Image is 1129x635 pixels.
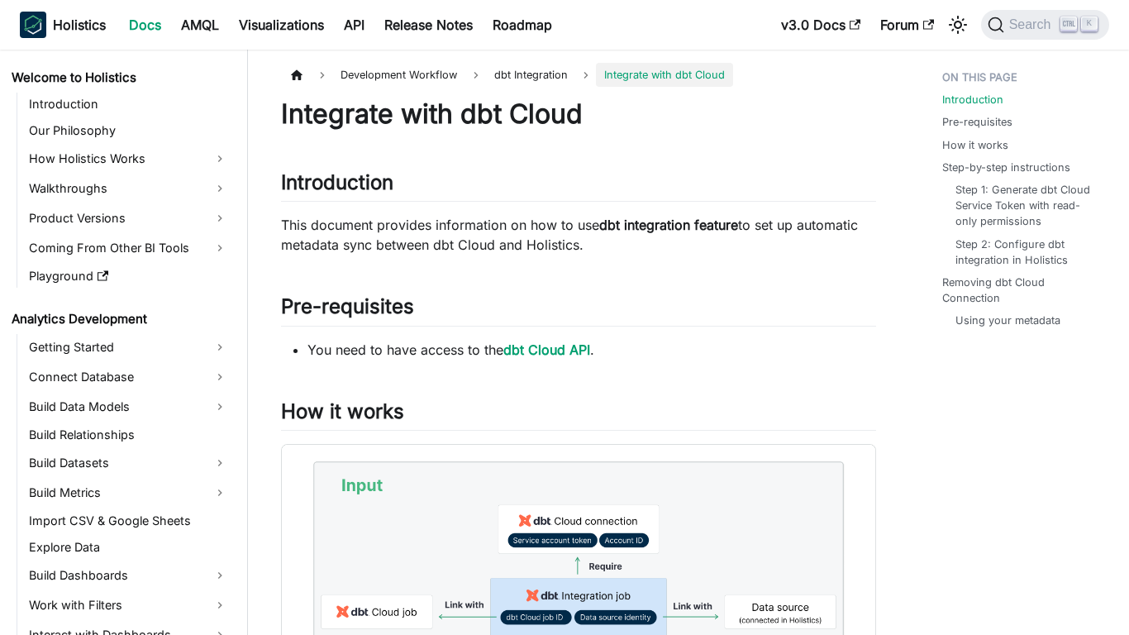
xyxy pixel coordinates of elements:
a: Explore Data [24,536,233,559]
a: Connect Database [24,364,233,390]
h2: Introduction [281,170,876,202]
a: Coming From Other BI Tools [24,235,233,261]
span: Integrate with dbt Cloud [596,63,733,87]
span: Search [1004,17,1061,32]
h2: How it works [281,399,876,431]
li: You need to have access to the . [307,340,876,360]
a: Using your metadata [955,313,1060,328]
a: Welcome to Holistics [7,66,233,89]
a: Introduction [24,93,233,116]
button: Search (Ctrl+K) [981,10,1109,40]
a: dbt Integration [486,63,576,87]
a: Build Datasets [24,450,233,476]
a: Release Notes [374,12,483,38]
a: Build Metrics [24,480,233,506]
a: Step 1: Generate dbt Cloud Service Token with read-only permissions [955,182,1097,230]
span: Development Workflow [332,63,465,87]
a: Home page [281,63,312,87]
a: Import CSV & Google Sheets [24,509,233,532]
a: v3.0 Docs [771,12,870,38]
a: Work with Filters [24,592,233,618]
img: Holistics [20,12,46,38]
b: Holistics [53,15,106,35]
a: Removing dbt Cloud Connection [942,275,1103,306]
a: dbt Cloud API [503,341,590,358]
a: Visualizations [229,12,334,38]
a: API [334,12,374,38]
h2: Pre-requisites [281,294,876,326]
span: dbt Integration [494,69,568,81]
a: Build Dashboards [24,562,233,589]
p: This document provides information on how to use to set up automatic metadata sync between dbt Cl... [281,215,876,255]
a: Analytics Development [7,308,233,331]
a: Build Data Models [24,394,233,420]
a: Pre-requisites [942,114,1012,130]
a: Build Relationships [24,423,233,446]
a: Our Philosophy [24,119,233,142]
a: Introduction [942,92,1003,107]
a: Getting Started [24,334,233,360]
a: Walkthroughs [24,175,233,202]
a: Playground [24,265,233,288]
a: How it works [942,137,1008,153]
a: AMQL [171,12,229,38]
a: How Holistics Works [24,146,233,172]
a: Docs [119,12,171,38]
nav: Breadcrumbs [281,63,876,87]
h1: Integrate with dbt Cloud [281,98,876,131]
kbd: K [1081,17,1098,31]
a: Step-by-step instructions [942,160,1070,175]
strong: dbt integration feature [599,217,738,233]
a: Step 2: Configure dbt integration in Holistics [955,236,1097,268]
a: Forum [870,12,944,38]
a: Roadmap [483,12,562,38]
button: Switch between dark and light mode (currently light mode) [945,12,971,38]
a: HolisticsHolistics [20,12,106,38]
a: Product Versions [24,205,233,232]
